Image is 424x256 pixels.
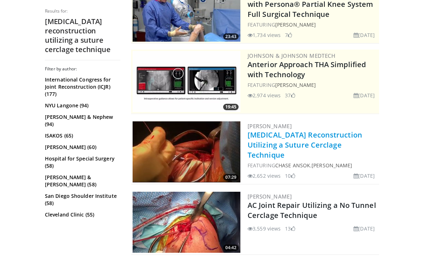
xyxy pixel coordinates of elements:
span: 07:29 [223,174,239,181]
img: 52d1df02-c79c-43c7-babf-ac4959654cfa.300x170_q85_crop-smart_upscale.jpg [133,121,240,182]
li: 37 [285,92,295,99]
span: 19:45 [223,104,239,110]
a: Hospital for Special Surgery (58) [45,155,119,169]
div: FEATURING [248,21,378,28]
div: FEATURING [248,81,378,89]
li: 10 [285,172,295,180]
a: 04:42 [133,192,240,253]
a: ISAKOS (65) [45,132,119,139]
li: 2,974 views [248,92,281,99]
a: [PERSON_NAME] [248,193,292,200]
a: [PERSON_NAME] & Nephew (94) [45,113,119,128]
a: [PERSON_NAME] [275,82,316,88]
a: Chase Ansok [275,162,310,169]
li: [DATE] [354,172,375,180]
a: AC Joint Repair Utilizing a No Tunnel Cerclage Technique [248,200,376,220]
li: 13 [285,225,295,232]
a: San Diego Shoulder Institute (58) [45,192,119,207]
li: 7 [285,31,292,39]
a: Johnson & Johnson MedTech [248,52,335,59]
a: [MEDICAL_DATA] Reconstruction Utilizing a Suture Cerclage Technique [248,130,362,160]
li: 2,652 views [248,172,281,180]
img: 06bb1c17-1231-4454-8f12-6191b0b3b81a.300x170_q85_crop-smart_upscale.jpg [133,51,240,112]
li: 3,559 views [248,225,281,232]
li: 1,734 views [248,31,281,39]
a: [PERSON_NAME] [312,162,352,169]
h2: [MEDICAL_DATA] reconstruction utilizing a suture cerclage technique [45,17,120,54]
span: 04:42 [223,245,239,251]
a: 19:45 [133,51,240,112]
a: 07:29 [133,121,240,182]
li: [DATE] [354,225,375,232]
a: [PERSON_NAME] & [PERSON_NAME] (58) [45,174,119,188]
h3: Filter by author: [45,66,120,72]
a: [PERSON_NAME] (60) [45,144,119,151]
p: Results for: [45,8,120,14]
a: [PERSON_NAME] [248,122,292,130]
a: [PERSON_NAME] [275,21,316,28]
li: [DATE] [354,92,375,99]
a: Anterior Approach THA Simplified with Technology [248,60,366,79]
img: 382dbba4-151b-45f3-92a5-781a52b4c820.300x170_q85_crop-smart_upscale.jpg [133,192,240,253]
a: NYU Langone (94) [45,102,119,109]
a: Cleveland Clinic (55) [45,211,119,218]
a: International Congress for Joint Reconstruction (ICJR) (177) [45,76,119,98]
li: [DATE] [354,31,375,39]
span: 23:43 [223,33,239,40]
div: FEATURING , [248,162,378,169]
